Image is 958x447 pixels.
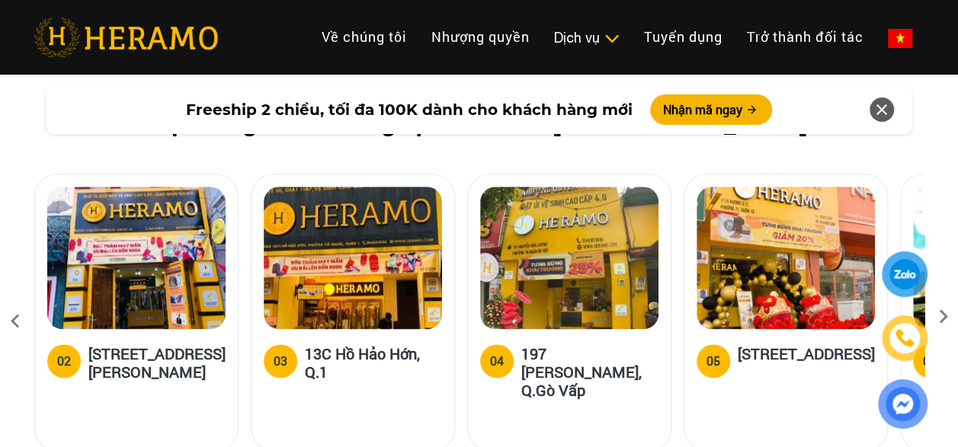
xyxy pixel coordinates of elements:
[554,27,620,48] div: Dịch vụ
[264,187,442,329] img: heramo-13c-ho-hao-hon-quan-1
[738,344,875,375] h5: [STREET_ADDRESS]
[604,31,620,46] img: subToggleIcon
[305,344,442,381] h5: 13C Hồ Hảo Hớn, Q.1
[480,187,658,329] img: heramo-197-nguyen-van-luong
[895,328,915,348] img: phone-icon
[274,352,287,370] div: 03
[490,352,504,370] div: 04
[884,318,925,359] a: phone-icon
[34,18,218,57] img: heramo-logo.png
[650,94,772,125] button: Nhận mã ngay
[419,21,542,53] a: Nhượng quyền
[57,352,71,370] div: 02
[309,21,419,53] a: Về chúng tôi
[735,21,876,53] a: Trở thành đối tác
[632,21,735,53] a: Tuyển dụng
[521,344,658,399] h5: 197 [PERSON_NAME], Q.Gò Vấp
[47,187,226,329] img: heramo-18a-71-nguyen-thi-minh-khai-quan-1
[888,29,912,48] img: vn-flag.png
[88,344,226,381] h5: [STREET_ADDRESS][PERSON_NAME]
[185,98,632,121] span: Freeship 2 chiều, tối đa 100K dành cho khách hàng mới
[697,187,875,329] img: heramo-179b-duong-3-thang-2-phuong-11-quan-10
[706,352,720,370] div: 05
